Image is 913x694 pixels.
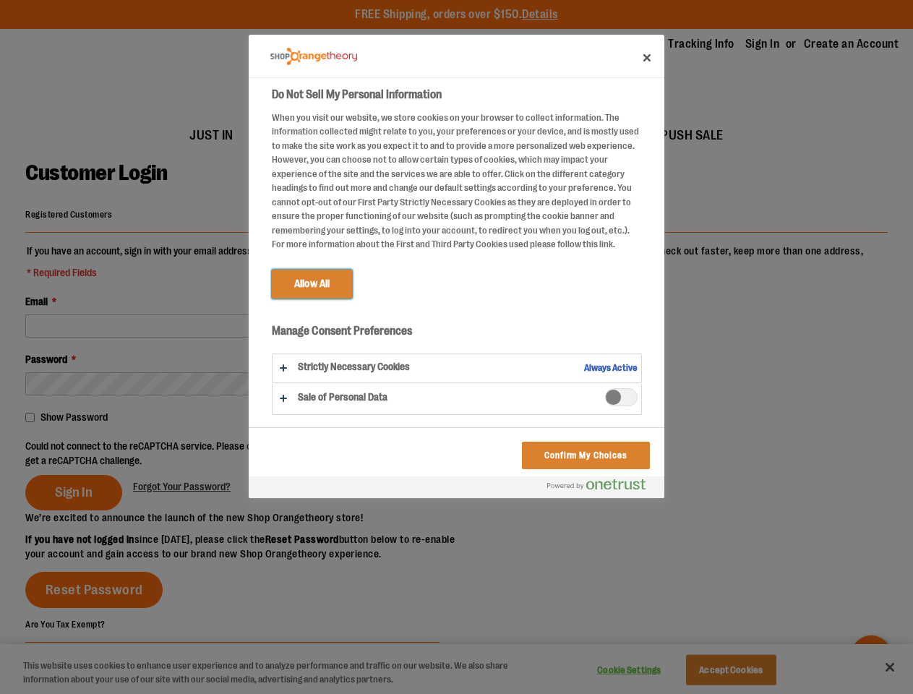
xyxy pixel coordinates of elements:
[270,42,357,71] div: Company Logo
[249,35,664,498] div: Do Not Sell My Personal Information
[272,86,642,103] h2: Do Not Sell My Personal Information
[605,388,638,406] span: Sale of Personal Data
[249,35,664,498] div: Preference center
[272,111,642,252] div: When you visit our website, we store cookies on your browser to collect information. The informat...
[631,42,663,74] button: Close
[272,324,642,346] h3: Manage Consent Preferences
[547,479,657,497] a: Powered by OneTrust Opens in a new Tab
[270,48,357,66] img: Company Logo
[522,442,650,469] button: Confirm My Choices
[547,479,646,490] img: Powered by OneTrust Opens in a new Tab
[272,270,352,299] button: Allow All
